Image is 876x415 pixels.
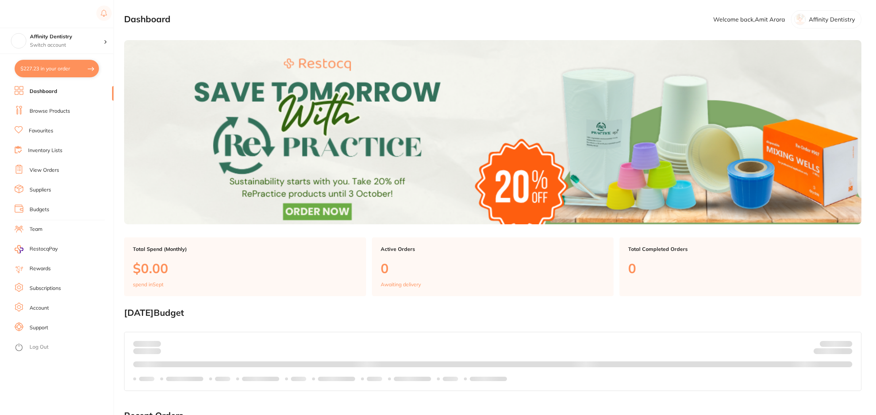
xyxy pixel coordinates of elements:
[133,261,357,276] p: $0.00
[619,237,861,296] a: Total Completed Orders0
[15,245,58,253] a: RestocqPay
[30,186,51,194] a: Suppliers
[133,347,161,356] p: month
[820,341,852,347] p: Budget:
[133,246,357,252] p: Total Spend (Monthly)
[29,127,53,135] a: Favourites
[30,344,49,351] a: Log Out
[30,265,51,272] a: Rewards
[15,9,61,18] img: Restocq Logo
[838,341,852,347] strong: $NaN
[381,282,421,287] p: Awaiting delivery
[30,33,104,40] h4: Affinity Dentistry
[30,324,48,331] a: Support
[124,237,366,296] a: Total Spend (Monthly)$0.00spend inSept
[133,341,161,347] p: Spent:
[30,206,49,213] a: Budgets
[628,261,853,276] p: 0
[394,376,431,382] p: Labels extended
[30,285,61,292] a: Subscriptions
[814,347,852,356] p: Remaining:
[30,167,59,174] a: View Orders
[381,261,605,276] p: 0
[443,376,458,382] p: Labels
[242,376,279,382] p: Labels extended
[15,60,99,77] button: $227.23 in your order
[470,376,507,382] p: Labels extended
[713,16,785,23] p: Welcome back, Amit Arora
[628,246,853,252] p: Total Completed Orders
[30,88,57,95] a: Dashboard
[28,147,62,154] a: Inventory Lists
[166,376,203,382] p: Labels extended
[30,42,104,49] p: Switch account
[839,349,852,356] strong: $0.00
[15,5,61,22] a: Restocq Logo
[15,342,111,353] button: Log Out
[133,282,164,287] p: spend in Sept
[30,245,58,253] span: RestocqPay
[11,34,26,48] img: Affinity Dentistry
[124,308,861,318] h2: [DATE] Budget
[381,246,605,252] p: Active Orders
[30,305,49,312] a: Account
[124,40,861,224] img: Dashboard
[215,376,230,382] p: Labels
[30,108,70,115] a: Browse Products
[367,376,382,382] p: Labels
[30,226,42,233] a: Team
[124,14,170,24] h2: Dashboard
[15,245,23,253] img: RestocqPay
[139,376,154,382] p: Labels
[372,237,614,296] a: Active Orders0Awaiting delivery
[809,16,855,23] p: Affinity Dentistry
[148,341,161,347] strong: $0.00
[318,376,355,382] p: Labels extended
[291,376,306,382] p: Labels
